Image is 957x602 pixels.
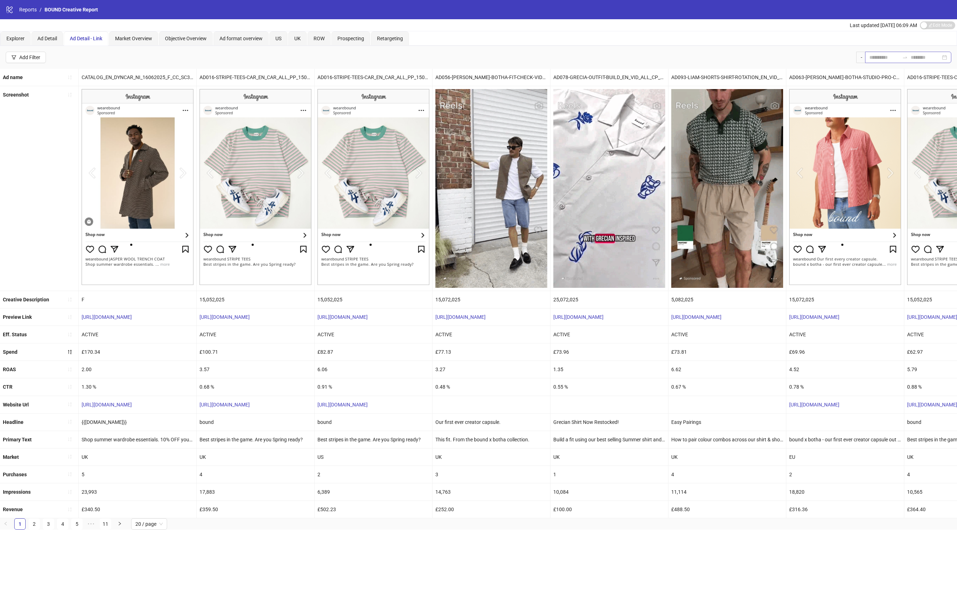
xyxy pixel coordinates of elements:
[79,448,196,466] div: UK
[315,414,432,431] div: bound
[786,378,904,395] div: 0.78 %
[294,36,301,41] span: UK
[72,519,82,529] a: 5
[19,55,40,60] div: Add Filter
[786,483,904,500] div: 18,820
[786,291,904,308] div: 15,072,025
[789,402,839,408] a: [URL][DOMAIN_NAME]
[433,378,550,395] div: 0.48 %
[317,402,368,408] a: [URL][DOMAIN_NAME]
[668,69,786,86] div: AD093-LIAM-SHORTS-SHIRT-ROTATION_EN_VID_SUMMERMIX_CP_05082025_ALLG_CC_SC13_None__
[668,291,786,308] div: 5,082,025
[197,326,314,343] div: ACTIVE
[197,466,314,483] div: 4
[67,402,72,407] span: sort-ascending
[786,448,904,466] div: EU
[786,69,904,86] div: AD063-[PERSON_NAME]-BOTHA-STUDIO-PRO-CARA_EN_CAR_ALL_CP_15072025_M_CC_SC24_None__
[79,343,196,360] div: £170.34
[550,448,668,466] div: UK
[67,454,72,459] span: sort-ascending
[14,518,26,530] li: 1
[668,448,786,466] div: UK
[786,431,904,448] div: bound x botha - our first ever creator capsule out now in limited numbers.
[11,55,16,60] span: filter
[786,361,904,378] div: 4.52
[668,483,786,500] div: 11,114
[79,361,196,378] div: 2.00
[79,414,196,431] div: {{[DOMAIN_NAME]}}
[67,472,72,477] span: sort-ascending
[377,36,403,41] span: Retargeting
[79,69,196,86] div: CATALOG_EN_DYNCAR_NI_16062025_F_CC_SC3_None_RET_CATALOG_
[118,521,122,526] span: right
[315,69,432,86] div: AD016-STRIPE-TEES-CAR_EN_CAR_ALL_PP_15052025_M_CC_None_None__
[433,69,550,86] div: AD056-[PERSON_NAME]-BOTHA-FIT-CHECK-VID3_EN_VID_ALL_CP_15072025_M_CC_SC13_None__
[70,36,102,41] span: Ad Detail - Link
[135,519,163,529] span: 20 / page
[82,314,132,320] a: [URL][DOMAIN_NAME]
[433,466,550,483] div: 3
[3,507,23,512] b: Revenue
[86,518,97,530] span: •••
[902,55,908,60] span: swap-right
[671,89,783,288] img: Screenshot 120230070253210173
[3,384,12,390] b: CTR
[668,466,786,483] div: 4
[200,314,250,320] a: [URL][DOMAIN_NAME]
[197,378,314,395] div: 0.68 %
[786,501,904,518] div: £316.36
[3,489,31,495] b: Impressions
[3,419,24,425] b: Headline
[43,519,54,529] a: 3
[433,291,550,308] div: 15,072,025
[79,326,196,343] div: ACTIVE
[6,52,46,63] button: Add Filter
[37,36,57,41] span: Ad Detail
[902,55,908,60] span: to
[40,6,42,14] li: /
[114,518,125,530] button: right
[668,378,786,395] div: 0.67 %
[550,326,668,343] div: ACTIVE
[550,361,668,378] div: 1.35
[29,518,40,530] li: 2
[433,414,550,431] div: Our first ever creator capsule.
[433,431,550,448] div: This fit. From the bound x botha collection.
[668,414,786,431] div: Easy Pairings
[200,89,311,285] img: Screenshot 120230116112930173
[79,378,196,395] div: 1.30 %
[668,343,786,360] div: £73.81
[550,343,668,360] div: £73.96
[850,22,917,28] span: Last updated [DATE] 06:09 AM
[433,483,550,500] div: 14,763
[3,74,23,80] b: Ad name
[197,431,314,448] div: Best stripes in the game. Are you Spring ready?
[550,466,668,483] div: 1
[79,501,196,518] div: £340.50
[197,448,314,466] div: UK
[315,343,432,360] div: £82.87
[550,69,668,86] div: AD078-GRECIA-OUTFIT-BUILD_EN_VID_ALL_CP_25072025_ALLG_CC_SC4_None__
[435,314,486,320] a: [URL][DOMAIN_NAME]
[197,501,314,518] div: £359.50
[45,7,98,12] span: BOUND Creative Report
[315,361,432,378] div: 6.06
[15,519,25,529] a: 1
[219,36,263,41] span: Ad format overview
[668,431,786,448] div: How to pair colour combos across our shirt & shorts combinations. Simple but effective styling.
[3,402,29,408] b: Website Url
[86,518,97,530] li: Next 5 Pages
[197,69,314,86] div: AD016-STRIPE-TEES-CAR_EN_CAR_ALL_PP_15052025_M_CC_None_None__
[3,454,19,460] b: Market
[317,314,368,320] a: [URL][DOMAIN_NAME]
[67,367,72,372] span: sort-ascending
[67,489,72,494] span: sort-ascending
[786,343,904,360] div: £69.96
[786,466,904,483] div: 2
[79,466,196,483] div: 5
[433,448,550,466] div: UK
[3,472,27,477] b: Purchases
[550,414,668,431] div: Grecian Shirt Now Restocked!
[200,402,250,408] a: [URL][DOMAIN_NAME]
[79,431,196,448] div: Shop summer wardrobe essentials. 10% OFF your first order.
